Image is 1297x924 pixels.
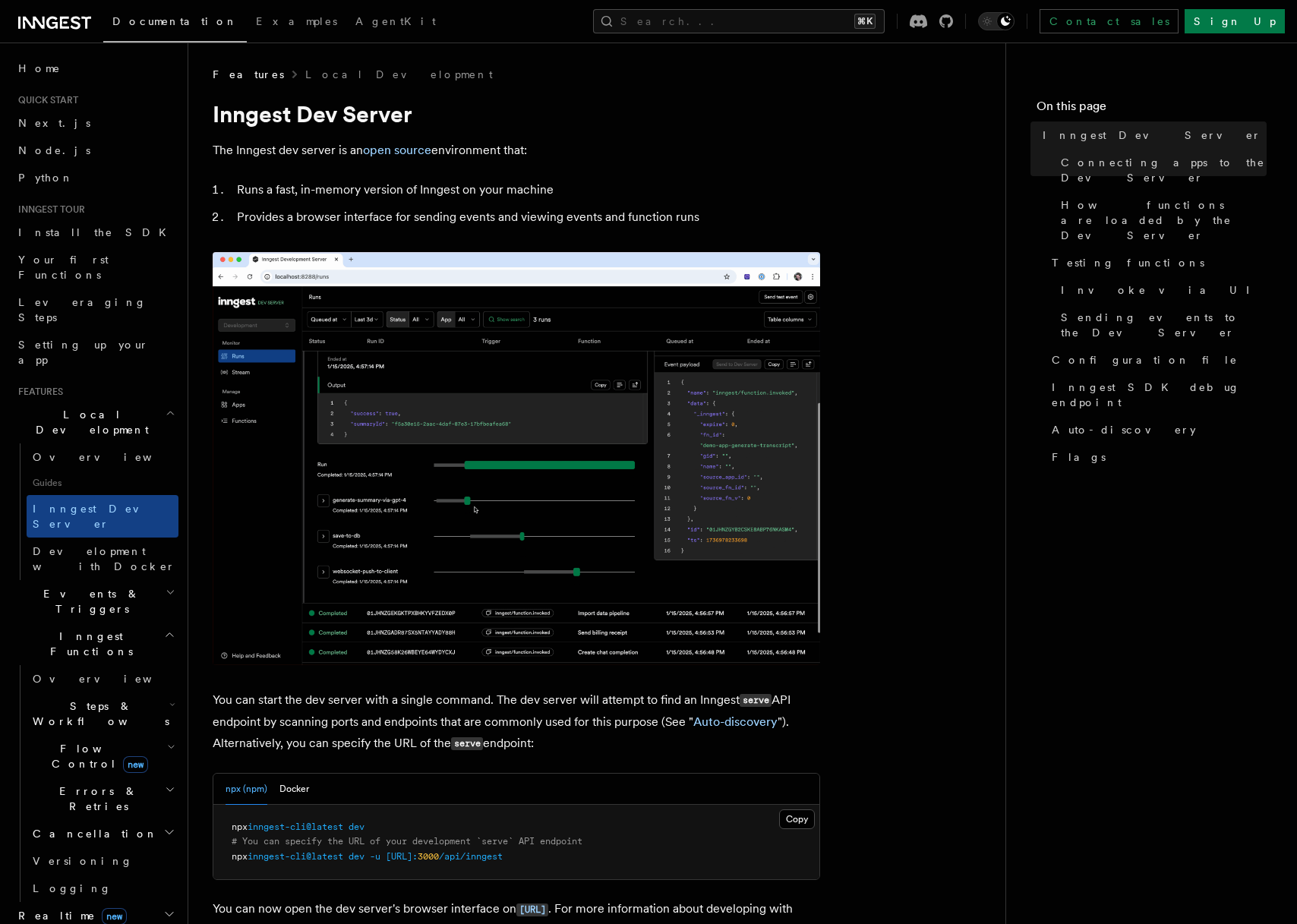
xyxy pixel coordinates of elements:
span: Versioning [33,855,133,867]
span: [URL]: [386,851,418,862]
span: AgentKit [355,15,436,27]
span: npx [232,822,248,832]
span: Setting up your app [18,339,149,366]
span: Realtime [12,908,127,923]
a: Connecting apps to the Dev Server [1055,149,1267,191]
div: Inngest Functions [12,665,178,902]
button: Docker [279,774,309,805]
button: Search...⌘K [593,9,885,33]
span: Steps & Workflows [27,699,169,729]
span: Connecting apps to the Dev Server [1061,155,1267,185]
span: Inngest Dev Server [1043,128,1261,143]
span: Home [18,61,61,76]
a: Setting up your app [12,331,178,374]
a: Inngest Dev Server [27,495,178,538]
span: Inngest Dev Server [33,503,163,530]
span: Events & Triggers [12,586,166,617]
a: Overview [27,443,178,471]
span: Cancellation [27,826,158,841]
span: /api/inngest [439,851,503,862]
span: inngest-cli@latest [248,822,343,832]
a: AgentKit [346,5,445,41]
a: Flags [1046,443,1267,471]
a: Versioning [27,847,178,875]
a: Examples [247,5,346,41]
span: Logging [33,882,112,894]
span: Inngest SDK debug endpoint [1052,380,1267,410]
span: dev [349,851,364,862]
span: Node.js [18,144,90,156]
button: Copy [779,809,815,829]
span: Inngest Functions [12,629,164,659]
span: Auto-discovery [1052,422,1196,437]
span: Documentation [112,15,238,27]
span: -u [370,851,380,862]
a: Python [12,164,178,191]
span: Overview [33,673,189,685]
code: serve [740,694,772,707]
span: Python [18,172,74,184]
a: Configuration file [1046,346,1267,374]
p: The Inngest dev server is an environment that: [213,140,820,161]
span: 3000 [418,851,439,862]
button: Steps & Workflows [27,692,178,735]
h1: Inngest Dev Server [213,100,820,128]
code: [URL] [516,904,548,916]
span: Your first Functions [18,254,109,281]
img: Dev Server Demo [213,252,820,665]
p: You can start the dev server with a single command. The dev server will attempt to find an Innges... [213,689,820,755]
a: [URL] [516,901,548,916]
a: Invoke via UI [1055,276,1267,304]
span: Leveraging Steps [18,296,147,323]
a: Sign Up [1185,9,1285,33]
span: Features [12,386,63,398]
span: new [123,756,148,773]
span: Configuration file [1052,352,1238,367]
span: # You can specify the URL of your development `serve` API endpoint [232,836,582,847]
span: Testing functions [1052,255,1204,270]
span: Guides [27,471,178,495]
span: Errors & Retries [27,784,165,814]
a: Next.js [12,109,178,137]
a: Home [12,55,178,82]
a: Auto-discovery [1046,416,1267,443]
span: npx [232,851,248,862]
a: Overview [27,665,178,692]
a: Install the SDK [12,219,178,246]
span: inngest-cli@latest [248,851,343,862]
a: Logging [27,875,178,902]
span: Inngest tour [12,203,85,216]
span: Development with Docker [33,545,175,572]
li: Provides a browser interface for sending events and viewing events and function runs [232,207,820,228]
a: How functions are loaded by the Dev Server [1055,191,1267,249]
button: Toggle dark mode [978,12,1015,30]
span: Overview [33,451,189,463]
span: Invoke via UI [1061,282,1263,298]
button: Inngest Functions [12,623,178,665]
span: Features [213,67,284,82]
a: Testing functions [1046,249,1267,276]
button: npx (npm) [226,774,267,805]
a: Documentation [103,5,247,43]
button: Events & Triggers [12,580,178,623]
a: Node.js [12,137,178,164]
span: Next.js [18,117,90,129]
h4: On this page [1037,97,1267,121]
a: Inngest Dev Server [1037,121,1267,149]
button: Flow Controlnew [27,735,178,777]
span: Flags [1052,449,1106,465]
button: Errors & Retries [27,777,178,820]
span: Install the SDK [18,226,175,238]
code: serve [451,737,483,750]
a: open source [363,143,431,157]
span: Quick start [12,94,78,106]
a: Inngest SDK debug endpoint [1046,374,1267,416]
span: How functions are loaded by the Dev Server [1061,197,1267,243]
a: Local Development [305,67,493,82]
span: Sending events to the Dev Server [1061,310,1267,340]
span: Local Development [12,407,166,437]
span: Flow Control [27,741,167,771]
a: Development with Docker [27,538,178,580]
button: Cancellation [27,820,178,847]
li: Runs a fast, in-memory version of Inngest on your machine [232,179,820,200]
